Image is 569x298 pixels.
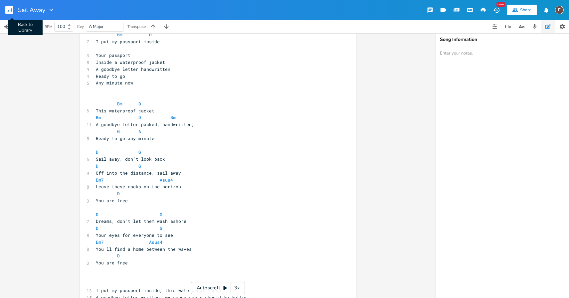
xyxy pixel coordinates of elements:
[496,2,505,7] div: New
[96,73,125,79] span: Ready to go
[149,32,152,38] span: D
[160,212,162,218] span: G
[96,260,128,266] span: You are free
[18,7,45,13] span: Sail Away
[160,177,173,183] span: Asus4
[96,198,128,204] span: You are free
[440,37,565,42] div: Song Information
[5,2,19,18] button: Back to Library
[96,66,170,72] span: A goodbye letter handwritten
[96,135,154,141] span: Ready to go any minute
[138,128,141,134] span: A
[555,6,564,14] div: edward
[138,149,141,155] span: G
[77,25,84,29] div: Key
[96,114,101,120] span: Bm
[96,156,165,162] span: Sail away, don't look back
[555,2,564,18] button: E
[96,170,181,176] span: Off into the distance, sail away
[117,191,120,197] span: D
[117,101,122,107] span: Bm
[170,114,176,120] span: Bm
[89,24,104,30] span: A Major
[117,32,122,38] span: Bm
[96,108,154,114] span: This waterproof jacket
[96,218,186,224] span: Dreams, don't let them wash ashore
[96,149,98,155] span: D
[231,282,243,294] div: 3x
[127,25,146,29] div: Transpose
[96,80,133,86] span: Any minute now
[96,225,98,231] span: D
[96,52,130,58] span: Your passport
[160,225,162,231] span: G
[96,239,104,245] span: Em7
[507,5,537,15] button: Share
[138,101,141,107] span: D
[520,7,531,13] div: Share
[96,212,98,218] span: D
[138,163,141,169] span: G
[96,121,194,127] span: A goodbye letter packed, handwritten,
[96,163,98,169] span: D
[117,253,120,259] span: D
[138,114,141,120] span: D
[490,4,503,16] button: New
[96,59,165,65] span: Inside a waterproof jacket
[191,282,245,294] div: Autoscroll
[45,25,52,29] div: BPM
[96,287,224,293] span: I put my passport inside, this waterproof jacket
[149,239,162,245] span: Asus4
[96,39,160,45] span: I put my passport inside
[96,184,181,190] span: Leave these rocks on the horizon
[96,246,192,252] span: You'll find a home between the waves
[117,128,120,134] span: G
[96,232,173,238] span: Your eyes for everyone to see
[96,177,104,183] span: Em7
